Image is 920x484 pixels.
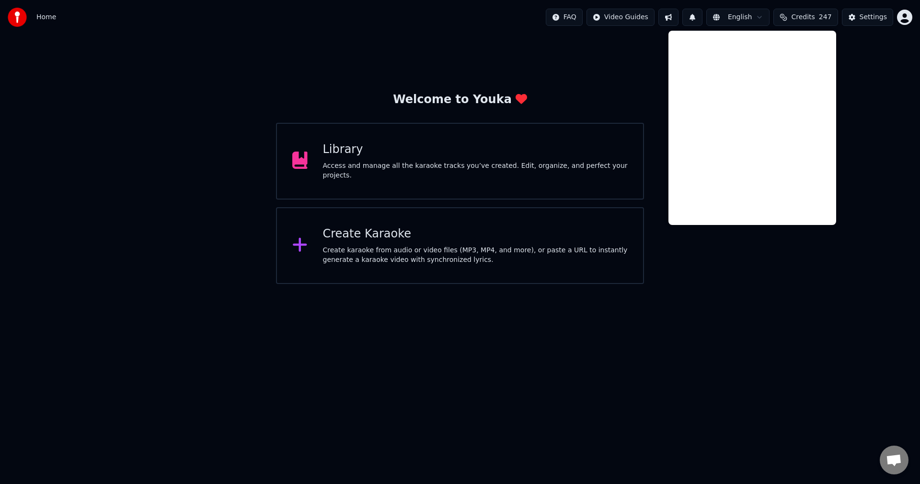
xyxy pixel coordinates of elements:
span: 247 [819,12,832,22]
div: Settings [860,12,887,22]
span: Home [36,12,56,22]
div: Create Karaoke [323,226,628,242]
button: Credits247 [773,9,838,26]
div: Create karaoke from audio or video files (MP3, MP4, and more), or paste a URL to instantly genera... [323,246,628,265]
button: Video Guides [586,9,655,26]
button: Settings [842,9,893,26]
button: FAQ [546,9,583,26]
img: youka [8,8,27,27]
div: Otevřený chat [880,446,908,474]
span: Credits [791,12,815,22]
nav: breadcrumb [36,12,56,22]
div: Library [323,142,628,157]
div: Welcome to Youka [393,92,527,107]
div: Access and manage all the karaoke tracks you’ve created. Edit, organize, and perfect your projects. [323,161,628,180]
